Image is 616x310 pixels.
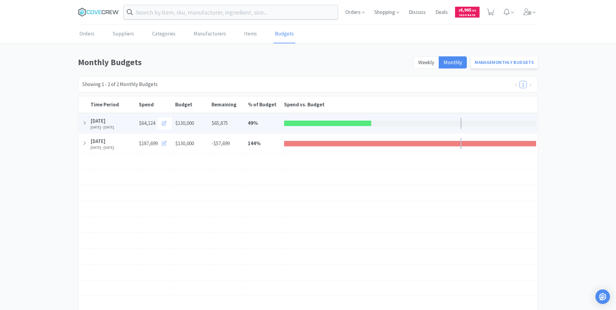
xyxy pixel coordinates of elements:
[406,10,428,15] a: Discuss
[211,120,228,126] span: $65,875
[111,25,136,43] a: Suppliers
[433,10,450,15] a: Deals
[514,83,518,87] i: icon: left
[248,101,281,108] div: % of Budget
[124,5,338,19] input: Search by item, sku, manufacturer, ingredient, size...
[192,25,228,43] a: Manufacturers
[211,140,230,147] span: -$57,699
[151,25,177,43] a: Categories
[459,7,476,13] span: 6,965
[90,137,136,145] div: [DATE]
[470,56,538,68] a: ManageMonthly Budgets
[455,4,480,20] a: $6,965.50Cash Back
[139,101,172,108] div: Spend
[274,25,295,43] a: Budgets
[459,8,460,12] span: $
[82,80,158,88] div: Showing 1 - 2 of 2 Monthly Budgets
[520,81,526,88] a: 1
[90,125,136,129] div: [DATE] - [DATE]
[529,83,532,87] i: icon: right
[139,119,155,127] span: $64,124
[418,59,434,66] span: Weekly
[248,120,258,126] strong: 49 %
[90,117,136,125] div: [DATE]
[90,145,136,150] div: [DATE] - [DATE]
[175,140,194,147] span: $130,000
[78,55,410,69] h1: Monthly Budgets
[444,59,462,66] span: Monthly
[139,139,158,148] span: $187,699
[512,81,519,88] li: Previous Page
[175,120,194,126] span: $130,000
[175,101,208,108] div: Budget
[248,140,260,147] strong: 144 %
[78,25,96,43] a: Orders
[527,81,534,88] li: Next Page
[471,8,476,12] span: . 50
[211,101,245,108] div: Remaining
[284,101,536,108] div: Spend vs. Budget
[595,289,610,304] div: Open Intercom Messenger
[459,14,476,18] span: Cash Back
[90,101,136,108] div: Time Period
[243,25,258,43] a: Items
